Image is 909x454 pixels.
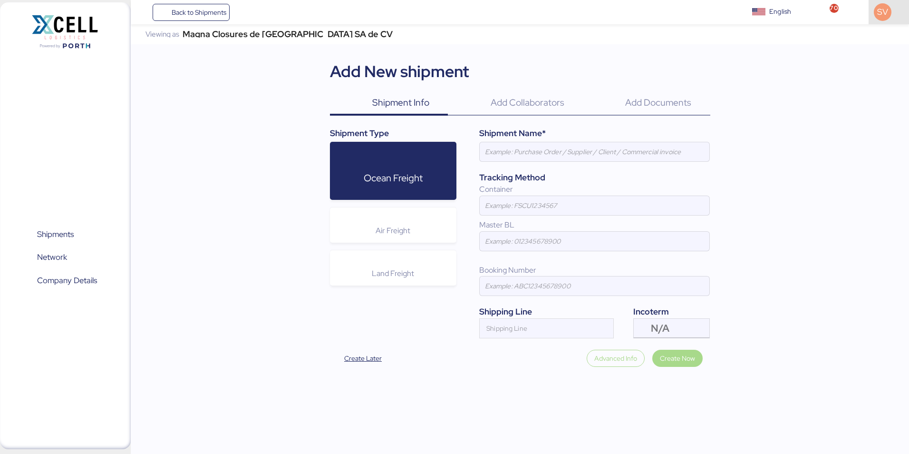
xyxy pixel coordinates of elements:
div: Add New shipment [330,59,469,83]
div: Tracking Method [479,171,710,184]
span: SV [877,6,888,18]
span: Create Later [344,353,382,364]
span: Master BL [479,220,514,230]
span: Shipment Info [372,96,429,109]
span: Add Collaborators [491,96,564,109]
a: Network [6,247,116,268]
span: Network [37,250,67,264]
div: Shipment Type [330,127,457,139]
span: Air Freight [376,226,410,236]
span: Create Now [660,353,695,364]
span: Shipments [37,227,74,241]
div: English [769,7,791,17]
span: Company Details [37,274,97,287]
a: Company Details [6,269,116,291]
a: Back to Shipments [153,4,230,21]
div: Magna Closures de [GEOGRAPHIC_DATA] SA de CV [183,31,393,38]
span: Back to Shipments [172,7,226,18]
span: Container [479,184,513,194]
span: Ocean Freight [364,172,423,184]
button: Menu [136,4,153,20]
button: Create Later [330,350,396,368]
button: Create Now [652,350,703,367]
span: Advanced Info [594,353,637,364]
span: Add Documents [625,96,691,109]
div: Shipping Line [479,306,614,318]
div: Viewing as [145,31,179,38]
span: Booking Number [479,265,536,275]
div: Shipment Name* [479,127,710,139]
button: Advanced Info [587,350,645,367]
a: Shipments [6,223,116,245]
div: Incoterm [633,306,710,318]
span: Land Freight [372,268,414,278]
